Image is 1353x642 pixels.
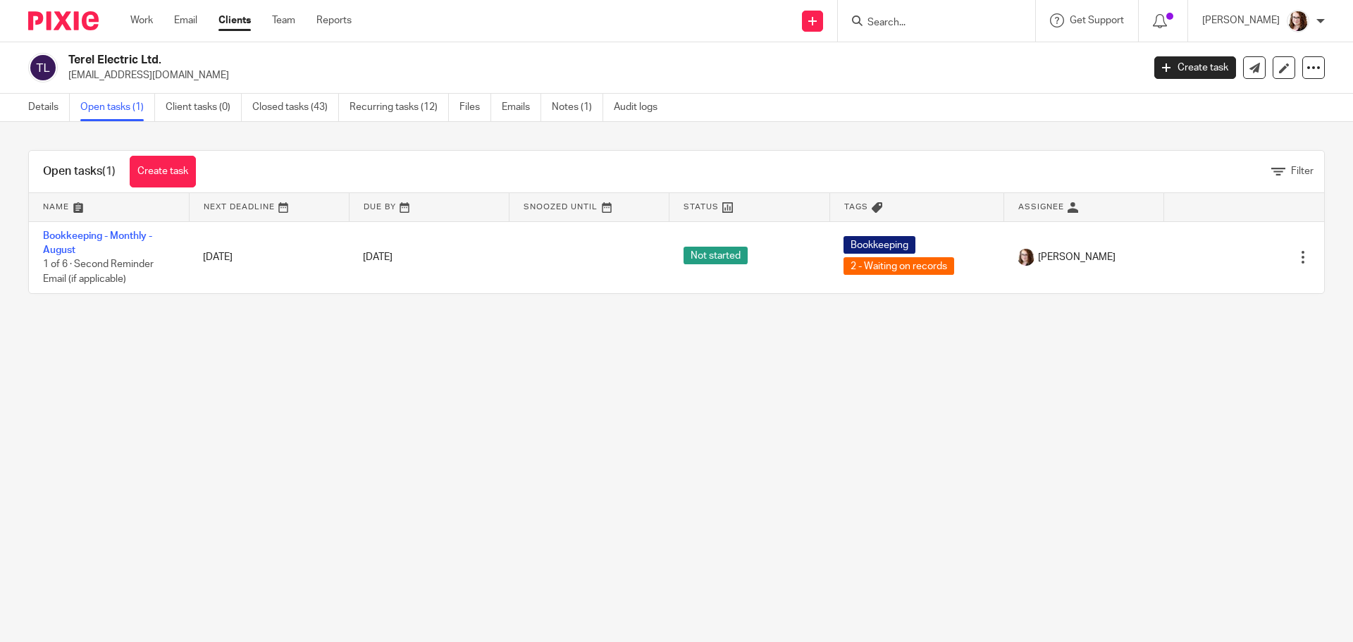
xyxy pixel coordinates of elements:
span: [DATE] [363,252,393,262]
a: Open tasks (1) [80,94,155,121]
span: Bookkeeping [844,236,915,254]
a: Create task [1154,56,1236,79]
span: [PERSON_NAME] [1038,250,1116,264]
a: Reports [316,13,352,27]
a: Audit logs [614,94,668,121]
img: Pixie [28,11,99,30]
a: Clients [218,13,251,27]
a: Work [130,13,153,27]
a: Create task [130,156,196,187]
a: Client tasks (0) [166,94,242,121]
a: Recurring tasks (12) [350,94,449,121]
a: Emails [502,94,541,121]
span: 2 - Waiting on records [844,257,954,275]
img: Kelsey%20Website-compressed%20Resized.jpg [1018,249,1034,266]
span: Not started [684,247,748,264]
h1: Open tasks [43,164,116,179]
a: Team [272,13,295,27]
p: [EMAIL_ADDRESS][DOMAIN_NAME] [68,68,1133,82]
a: Notes (1) [552,94,603,121]
a: Bookkeeping - Monthly - August [43,231,152,255]
a: Closed tasks (43) [252,94,339,121]
span: Tags [844,203,868,211]
p: [PERSON_NAME] [1202,13,1280,27]
span: Snoozed Until [524,203,598,211]
img: svg%3E [28,53,58,82]
span: Filter [1291,166,1314,176]
a: Files [459,94,491,121]
span: (1) [102,166,116,177]
span: Status [684,203,719,211]
a: Details [28,94,70,121]
input: Search [866,17,993,30]
h2: Terel Electric Ltd. [68,53,920,68]
td: [DATE] [189,221,349,293]
span: 1 of 6 · Second Reminder Email (if applicable) [43,259,154,284]
span: Get Support [1070,16,1124,25]
a: Email [174,13,197,27]
img: Kelsey%20Website-compressed%20Resized.jpg [1287,10,1309,32]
